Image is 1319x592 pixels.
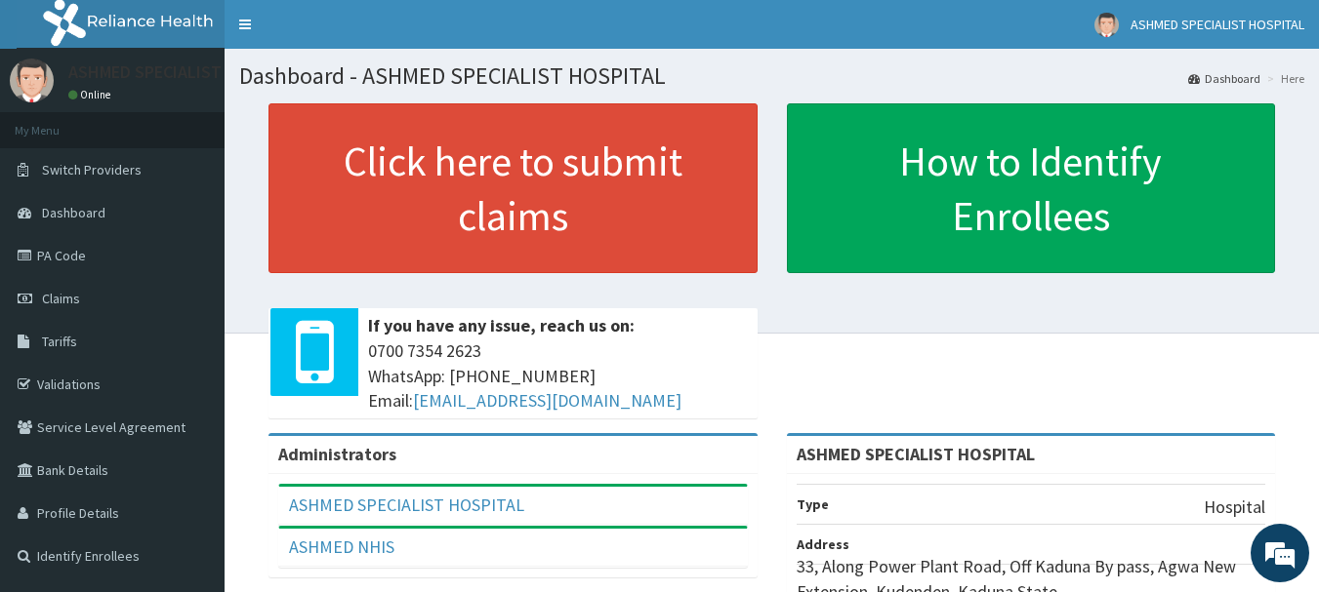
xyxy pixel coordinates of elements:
li: Here [1262,70,1304,87]
p: ASHMED SPECIALIST HOSPITAL [68,63,302,81]
a: ASHMED SPECIALIST HOSPITAL [289,493,524,516]
img: User Image [10,59,54,102]
b: Type [797,495,829,513]
a: Online [68,88,115,101]
span: 0700 7354 2623 WhatsApp: [PHONE_NUMBER] Email: [368,338,748,414]
span: Tariffs [42,333,77,350]
span: Dashboard [42,204,105,221]
p: Hospital [1204,494,1265,520]
h1: Dashboard - ASHMED SPECIALIST HOSPITAL [239,63,1304,89]
b: Administrators [278,443,396,465]
span: Claims [42,290,80,307]
a: Click here to submit claims [268,103,758,273]
span: ASHMED SPECIALIST HOSPITAL [1131,16,1304,33]
b: Address [797,535,849,553]
img: User Image [1094,13,1119,37]
span: Switch Providers [42,161,142,178]
a: [EMAIL_ADDRESS][DOMAIN_NAME] [413,389,681,412]
strong: ASHMED SPECIALIST HOSPITAL [797,443,1035,465]
b: If you have any issue, reach us on: [368,314,635,336]
a: Dashboard [1188,70,1260,87]
a: How to Identify Enrollees [787,103,1276,273]
a: ASHMED NHIS [289,535,394,558]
